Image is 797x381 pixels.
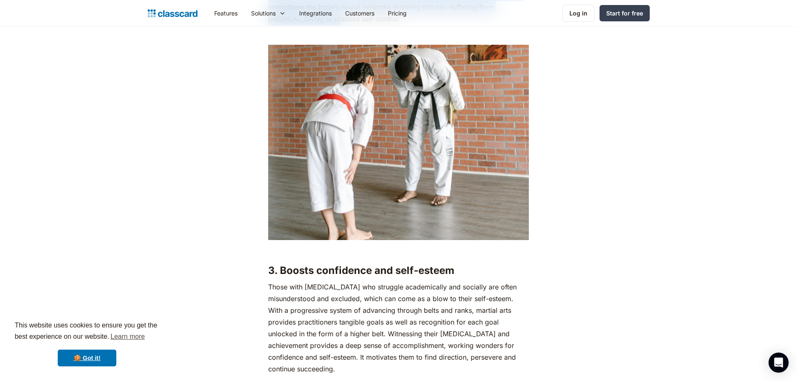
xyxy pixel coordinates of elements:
[268,264,529,277] h3: 3. Boosts confidence and self-esteem
[58,350,116,366] a: dismiss cookie message
[292,4,338,23] a: Integrations
[148,8,197,19] a: home
[268,29,529,41] p: ‍
[606,9,643,18] div: Start for free
[381,4,413,23] a: Pricing
[268,281,529,375] p: Those with [MEDICAL_DATA] who struggle academically and socially are often misunderstood and excl...
[244,4,292,23] div: Solutions
[268,244,529,256] p: ‍
[769,353,789,373] div: Open Intercom Messenger
[109,330,146,343] a: learn more about cookies
[569,9,587,18] div: Log in
[251,9,276,18] div: Solutions
[15,320,159,343] span: This website uses cookies to ensure you get the best experience on our website.
[562,5,595,22] a: Log in
[7,312,167,374] div: cookieconsent
[600,5,650,21] a: Start for free
[208,4,244,23] a: Features
[268,45,529,240] img: a student and her instructor exchanging the traditional martial arts bow
[338,4,381,23] a: Customers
